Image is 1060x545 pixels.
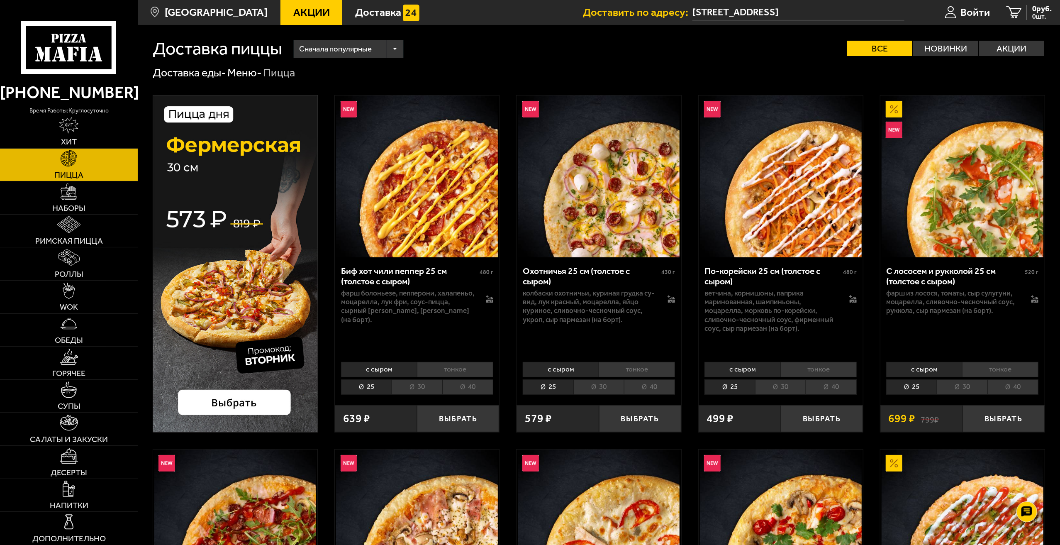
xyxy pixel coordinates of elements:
[61,138,77,146] span: Хит
[523,362,599,377] li: с сыром
[417,362,493,377] li: тонкое
[960,7,990,18] span: Войти
[707,413,733,424] span: 499 ₽
[336,95,498,257] img: Биф хот чили пеппер 25 см (толстое с сыром)
[583,7,692,18] span: Доставить по адресу:
[517,95,681,257] a: НовинкаОхотничья 25 см (толстое с сыром)
[704,362,780,377] li: с сыром
[153,40,282,58] h1: Доставка пиццы
[661,269,675,276] span: 430 г
[979,41,1044,56] label: Акции
[54,171,83,179] span: Пицца
[341,289,475,324] p: фарш болоньезе, пепперони, халапеньо, моцарелла, лук фри, соус-пицца, сырный [PERSON_NAME], [PERS...
[704,101,721,117] img: Новинка
[781,405,863,432] button: Выбрать
[480,269,493,276] span: 480 г
[963,405,1045,432] button: Выбрать
[299,39,372,60] span: Сначала популярные
[886,379,937,395] li: 25
[886,101,902,117] img: Акционный
[55,270,83,279] span: Роллы
[522,101,539,117] img: Новинка
[60,303,78,311] span: WOK
[1032,5,1052,13] span: 0 руб.
[599,405,681,432] button: Выбрать
[341,379,392,395] li: 25
[165,7,268,18] span: [GEOGRAPHIC_DATA]
[518,95,680,257] img: Охотничья 25 см (толстое с сыром)
[692,5,904,20] input: Ваш адрес доставки
[755,379,806,395] li: 30
[624,379,675,395] li: 40
[50,501,88,510] span: Напитки
[30,435,108,444] span: Салаты и закуски
[921,413,939,424] s: 799 ₽
[52,369,85,378] span: Горячее
[886,289,1020,315] p: фарш из лосося, томаты, сыр сулугуни, моцарелла, сливочно-чесночный соус, руккола, сыр пармезан (...
[158,455,175,472] img: Новинка
[525,413,552,424] span: 579 ₽
[704,266,841,287] div: По-корейски 25 см (толстое с сыром)
[806,379,857,395] li: 40
[704,455,721,472] img: Новинка
[341,101,357,117] img: Новинка
[847,41,912,56] label: Все
[882,95,1043,257] img: С лососем и рукколой 25 см (толстое с сыром)
[523,289,656,324] p: колбаски охотничьи, куриная грудка су-вид, лук красный, моцарелла, яйцо куриное, сливочно-чесночн...
[699,95,863,257] a: НовинкаПо-корейски 25 см (толстое с сыром)
[35,237,103,245] span: Римская пицца
[937,379,987,395] li: 30
[341,362,417,377] li: с сыром
[392,379,442,395] li: 30
[341,266,478,287] div: Биф хот чили пеппер 25 см (толстое с сыром)
[32,535,106,543] span: Дополнительно
[886,266,1023,287] div: С лососем и рукколой 25 см (толстое с сыром)
[886,122,902,138] img: Новинка
[962,362,1038,377] li: тонкое
[1025,269,1038,276] span: 520 г
[886,362,962,377] li: с сыром
[704,379,755,395] li: 25
[335,95,499,257] a: НовинкаБиф хот чили пеппер 25 см (толстое с сыром)
[843,269,857,276] span: 480 г
[523,379,573,395] li: 25
[355,7,401,18] span: Доставка
[888,413,915,424] span: 699 ₽
[227,66,262,79] a: Меню-
[58,402,80,411] span: Супы
[293,7,330,18] span: Акции
[442,379,493,395] li: 40
[987,379,1038,395] li: 40
[52,204,85,213] span: Наборы
[403,5,419,21] img: 15daf4d41897b9f0e9f617042186c801.svg
[153,66,226,79] a: Доставка еды-
[51,469,87,477] span: Десерты
[573,379,624,395] li: 30
[343,413,370,424] span: 639 ₽
[523,266,659,287] div: Охотничья 25 см (толстое с сыром)
[1032,13,1052,20] span: 0 шт.
[780,362,857,377] li: тонкое
[700,95,862,257] img: По-корейски 25 см (толстое с сыром)
[880,95,1045,257] a: АкционныйНовинкаС лососем и рукколой 25 см (толстое с сыром)
[55,336,83,345] span: Обеды
[417,405,499,432] button: Выбрать
[886,455,902,472] img: Акционный
[599,362,675,377] li: тонкое
[913,41,978,56] label: Новинки
[522,455,539,472] img: Новинка
[704,289,838,333] p: ветчина, корнишоны, паприка маринованная, шампиньоны, моцарелла, морковь по-корейски, сливочно-че...
[263,66,295,80] div: Пицца
[341,455,357,472] img: Новинка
